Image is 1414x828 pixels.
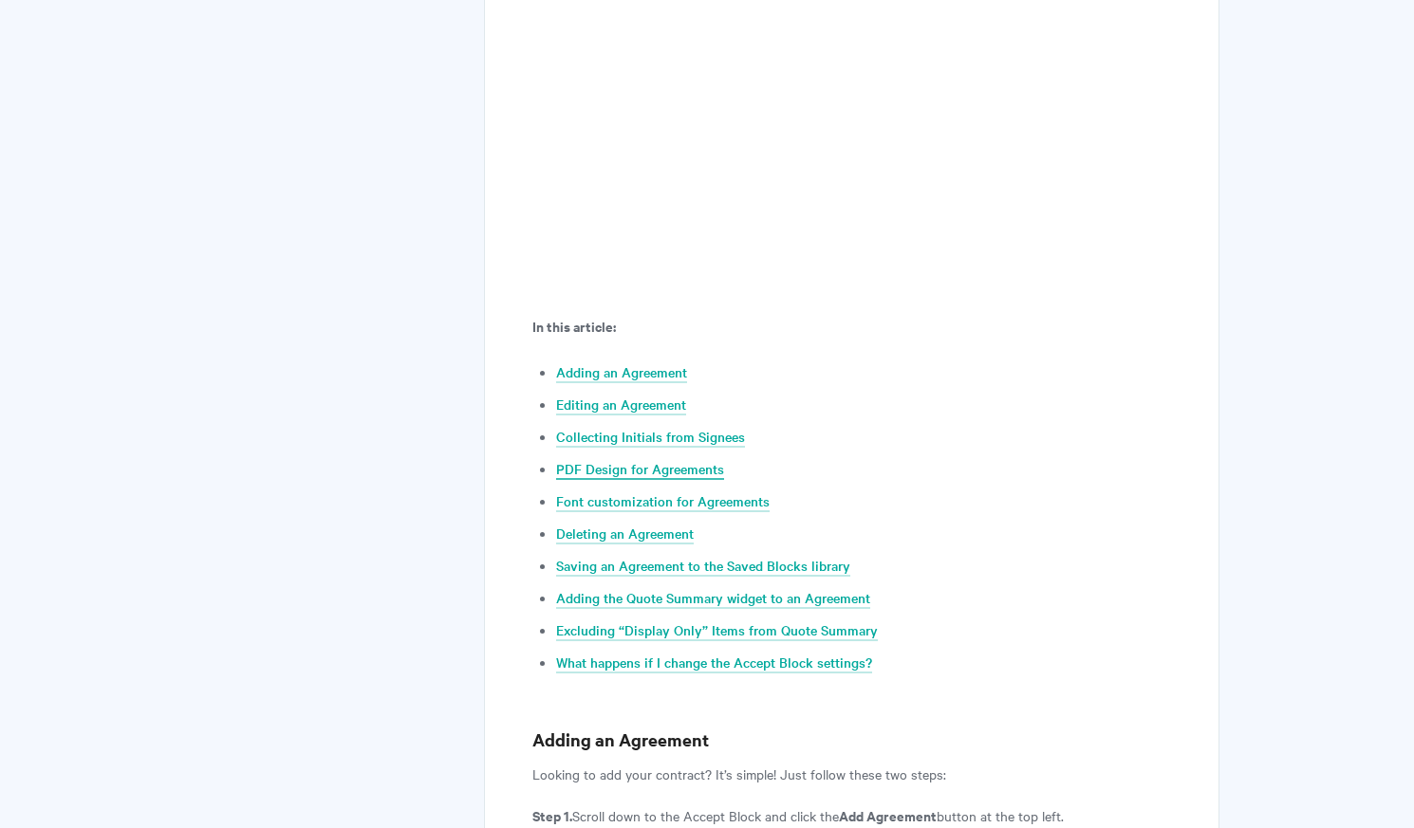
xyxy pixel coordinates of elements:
[556,556,850,577] a: Saving an Agreement to the Saved Blocks library
[556,524,694,544] a: Deleting an Agreement
[532,805,572,825] b: Step 1.
[556,620,878,641] a: Excluding “Display Only” Items from Quote Summary
[556,427,745,448] a: Collecting Initials from Signees
[532,804,1171,827] p: Scroll down to the Accept Block and click the button at the top left.
[532,763,1171,785] p: Looking to add your contract? It’s simple! Just follow these two steps:
[556,491,770,512] a: Font customization for Agreements
[532,727,1171,753] h3: Adding an Agreement
[556,395,686,415] a: Editing an Agreement
[556,653,872,673] a: What happens if I change the Accept Block settings?
[839,805,937,825] b: Add Agreement
[556,459,724,480] a: PDF Design for Agreements
[556,362,687,383] a: Adding an Agreement
[556,588,870,609] a: Adding the Quote Summary widget to an Agreement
